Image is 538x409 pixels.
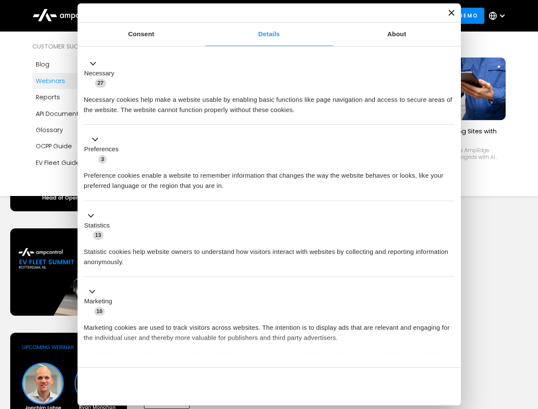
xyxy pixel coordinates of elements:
label: Marketing [84,297,112,306]
span: 13 [93,231,104,239]
div: Reports [36,92,60,102]
a: API Documentation [32,106,138,122]
span: 3 [98,155,106,164]
span: 10 [94,307,105,316]
label: Statistics [84,221,110,230]
a: Webinars [32,73,138,89]
button: Marketing (10) [84,287,118,317]
div: EV Fleet Guide [36,158,80,167]
button: Okay [332,374,454,399]
button: Statistics (13) [84,210,115,240]
span: 27 [95,79,106,87]
div: API Documentation [36,109,95,118]
a: Glossary [32,122,138,138]
a: EV Fleet Guide [32,155,138,171]
div: Statistic cookies help website owners to understand how visitors interact with websites by collec... [84,240,455,267]
div: Preference cookies enable a website to remember information that changes the way the website beha... [84,164,455,191]
a: Reports [32,89,138,105]
div: Webinars [36,76,65,86]
div: Necessary cookies help make a website usable by enabling basic functions like page navigation and... [84,88,455,115]
div: Marketing cookies are used to track visitors across websites. The intention is to display ads tha... [84,316,455,343]
span: 2 [141,364,149,372]
a: Blog [32,56,138,72]
a: Consent [78,23,205,46]
div: Customer success [32,42,138,51]
a: About [333,23,461,46]
button: Close banner [449,10,455,16]
label: Necessary [84,69,115,78]
button: Preferences (3) [84,135,124,164]
div: Glossary [36,125,63,135]
button: Unclassified (2) [84,363,154,373]
button: Necessary (27) [84,58,120,88]
a: OCPP Guide [32,138,138,154]
div: OCPP Guide [36,141,72,151]
label: Preferences [84,144,119,154]
div: Blog [36,60,49,69]
a: Details [205,23,333,46]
